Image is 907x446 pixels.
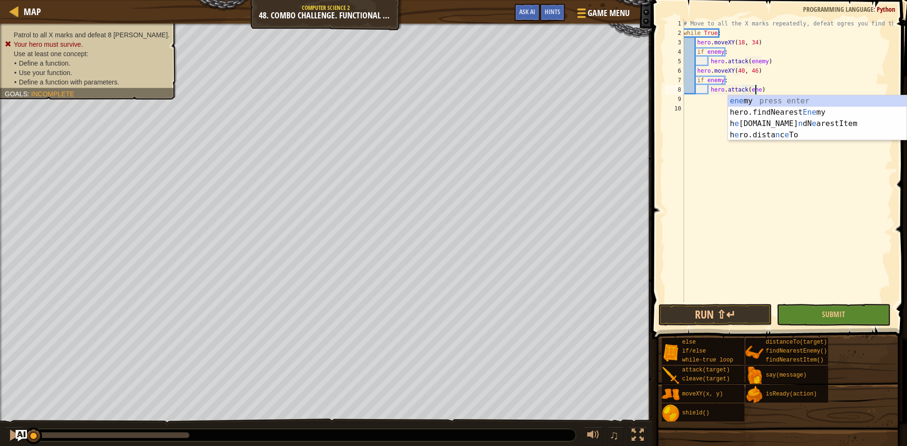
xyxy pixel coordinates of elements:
[665,57,684,66] div: 5
[766,391,817,397] span: isReady(action)
[665,47,684,57] div: 4
[519,7,535,16] span: Ask AI
[5,49,170,59] li: Use at least one concept:
[766,357,823,363] span: findNearestItem()
[662,344,680,362] img: portrait.png
[682,339,696,345] span: else
[745,386,763,404] img: portrait.png
[5,90,27,98] span: Goals
[628,427,647,446] button: Toggle fullscreen
[662,367,680,385] img: portrait.png
[608,427,624,446] button: ♫
[545,7,560,16] span: Hints
[584,427,603,446] button: Adjust volume
[665,66,684,76] div: 6
[5,30,170,40] li: Patrol to all X marks and defeat 8 ogres.
[16,430,27,441] button: Ask AI
[665,38,684,47] div: 3
[19,5,41,18] a: Map
[873,5,877,14] span: :
[659,304,772,326] button: Run ⇧↵
[24,5,41,18] span: Map
[745,344,763,362] img: portrait.png
[877,5,895,14] span: Python
[766,348,827,354] span: findNearestEnemy()
[570,4,635,26] button: Game Menu
[14,68,170,77] li: Use your function.
[803,5,873,14] span: Programming language
[14,78,17,86] i: •
[682,376,730,382] span: cleave(target)
[665,76,684,85] div: 7
[662,386,680,404] img: portrait.png
[766,372,806,379] span: say(message)
[14,59,170,68] li: Define a function.
[31,90,74,98] span: Incomplete
[609,428,619,442] span: ♫
[14,77,170,87] li: Define a function with parameters.
[665,85,684,94] div: 8
[662,404,680,422] img: portrait.png
[5,40,170,49] li: Your hero must survive.
[665,94,684,104] div: 9
[682,367,730,373] span: attack(target)
[588,7,630,19] span: Game Menu
[14,41,83,48] span: Your hero must survive.
[665,104,684,113] div: 10
[14,59,17,67] i: •
[665,28,684,38] div: 2
[682,348,706,354] span: if/else
[19,59,70,67] span: Define a function.
[682,357,733,363] span: while-true loop
[14,69,17,76] i: •
[682,410,710,416] span: shield()
[19,69,72,76] span: Use your function.
[665,19,684,28] div: 1
[766,339,827,345] span: distanceTo(target)
[777,304,890,326] button: Submit
[514,4,540,21] button: Ask AI
[14,50,88,58] span: Use at least one concept:
[5,427,24,446] button: Ctrl + P: Pause
[745,367,763,385] img: portrait.png
[19,78,119,86] span: Define a function with parameters.
[27,90,31,98] span: :
[682,391,723,397] span: moveXY(x, y)
[822,309,845,320] span: Submit
[14,31,170,39] span: Patrol to all X marks and defeat 8 [PERSON_NAME].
